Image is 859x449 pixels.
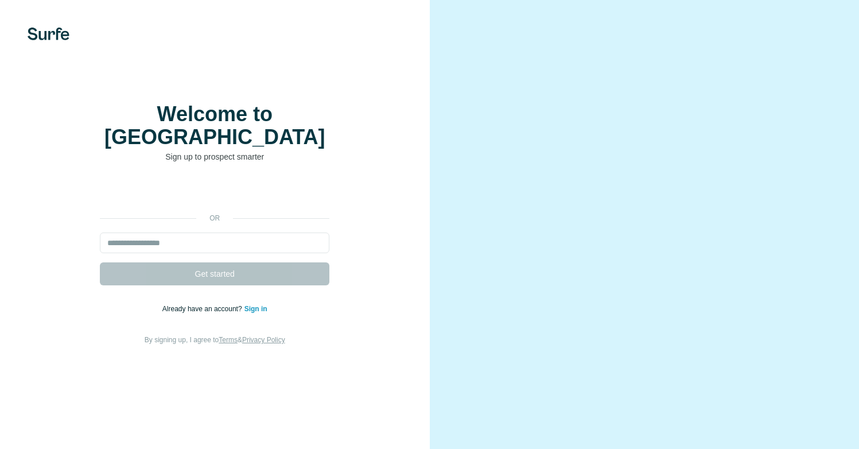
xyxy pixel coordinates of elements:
[100,151,329,162] p: Sign up to prospect smarter
[145,336,285,344] span: By signing up, I agree to &
[242,336,285,344] a: Privacy Policy
[196,213,233,223] p: or
[162,305,244,313] span: Already have an account?
[94,180,335,205] iframe: Sign in with Google Button
[28,28,69,40] img: Surfe's logo
[219,336,238,344] a: Terms
[244,305,267,313] a: Sign in
[100,103,329,149] h1: Welcome to [GEOGRAPHIC_DATA]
